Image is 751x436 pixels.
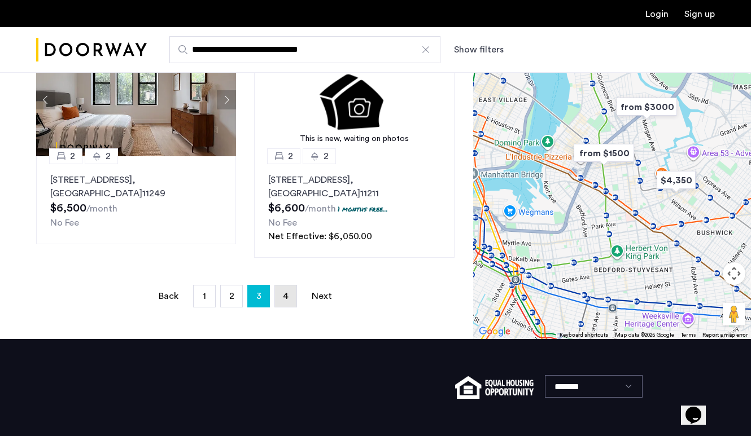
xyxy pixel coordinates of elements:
[684,10,715,19] a: Registration
[454,43,504,56] button: Show or hide filters
[36,90,55,109] button: Previous apartment
[36,43,237,156] img: dc6efc1f-24ba-4395-9182-45437e21be9a_638904672176305328.png
[86,204,117,213] sub: /month
[254,156,454,258] a: 22[STREET_ADDRESS], [GEOGRAPHIC_DATA]112111 months free...No FeeNet Effective: $6,050.00
[476,324,513,339] a: Open this area in Google Maps (opens a new window)
[254,43,455,156] a: This is new, waiting on photos
[50,218,79,227] span: No Fee
[476,324,513,339] img: Google
[268,232,372,241] span: Net Effective: $6,050.00
[229,292,234,301] span: 2
[268,202,305,214] span: $6,600
[157,285,180,307] a: Back
[645,10,669,19] a: Login
[612,94,682,120] div: from $3000
[36,285,455,307] nav: Pagination
[283,292,289,301] span: 4
[311,285,333,307] a: Next
[615,332,674,338] span: Map data ©2025 Google
[681,391,717,425] iframe: chat widget
[652,168,700,193] div: $4,350
[260,133,449,145] div: This is new, waiting on photos
[256,287,261,305] span: 3
[203,292,206,301] span: 1
[36,156,236,244] a: 22[STREET_ADDRESS], [GEOGRAPHIC_DATA]11249No Fee
[569,140,639,166] div: from $1500
[545,375,643,398] select: Language select
[560,331,608,339] button: Keyboard shortcuts
[338,204,388,214] p: 1 months free...
[50,202,86,214] span: $6,500
[36,29,147,71] a: Cazamio Logo
[268,173,440,200] p: [STREET_ADDRESS] 11211
[268,218,297,227] span: No Fee
[50,173,222,200] p: [STREET_ADDRESS] 11249
[723,262,745,285] button: Map camera controls
[169,36,440,63] input: Apartment Search
[106,149,111,163] span: 2
[254,43,455,156] img: 2.gif
[70,149,75,163] span: 2
[681,331,696,339] a: Terms (opens in new tab)
[36,29,147,71] img: logo
[702,331,748,339] a: Report a map error
[723,303,745,325] button: Drag Pegman onto the map to open Street View
[455,376,534,399] img: equal-housing.png
[324,149,329,163] span: 2
[288,149,293,163] span: 2
[305,204,336,213] sub: /month
[217,90,236,109] button: Next apartment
